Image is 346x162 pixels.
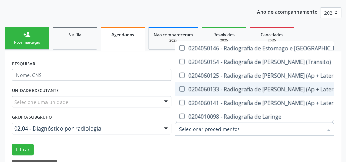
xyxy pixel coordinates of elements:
div: 2025 [207,38,241,43]
span: Resolvidos [213,32,235,38]
input: Nome, CNS [12,69,171,81]
label: PESQUISAR [12,58,35,69]
p: Ano de acompanhamento [257,7,318,16]
label: UNIDADE EXECUTANTE [12,85,59,96]
div: 2025 [154,38,193,43]
input: Selecionar procedimentos [179,122,323,136]
div: 2025 [255,38,289,43]
span: Cancelados [261,32,283,38]
span: Selecione uma unidade [14,98,68,106]
div: Nova marcação [10,40,44,45]
label: Grupo/Subgrupo [12,112,52,123]
span: Agendados [111,32,134,38]
button: Filtrar [12,144,34,156]
span: 02.04 - Diagnóstico por radiologia [14,125,157,132]
span: Não compareceram [154,32,193,38]
span: Na fila [68,32,81,38]
div: person_add [23,31,31,38]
